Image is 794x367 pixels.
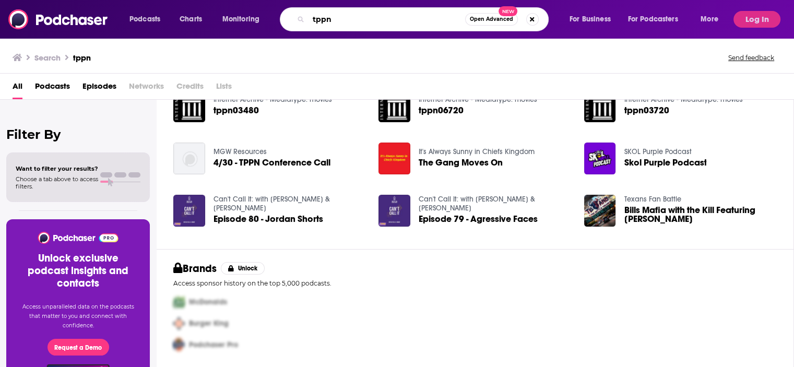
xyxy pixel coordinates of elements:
a: tppn06720 [419,106,464,115]
img: Episode 80 - Jordan Shorts [173,195,205,227]
span: More [701,12,718,27]
span: Want to filter your results? [16,165,98,172]
button: Unlock [221,262,265,275]
a: tppn03480 [214,106,259,115]
a: MGW Resources [214,147,267,156]
button: open menu [693,11,731,28]
button: Send feedback [725,53,777,62]
span: Bills Mafia with the Kill Featuring [PERSON_NAME] [624,206,777,223]
img: Skol Purple Podcast [584,143,616,174]
span: Lists [216,78,232,99]
span: Choose a tab above to access filters. [16,175,98,190]
span: Burger King [189,319,229,328]
span: Networks [129,78,164,99]
img: tppn03720 [584,90,616,122]
a: Can't Call It: with Jay Kell & J. Wright [419,195,535,212]
a: SKOL Purple Podcast [624,147,691,156]
a: Podcasts [35,78,70,99]
img: Bills Mafia with the Kill Featuring Anthony Duckett [584,195,616,227]
a: Can't Call It: with Jay Kell & J. Wright [214,195,330,212]
img: First Pro Logo [169,291,189,313]
a: The Gang Moves On [419,158,503,167]
span: Podchaser Pro [189,340,238,349]
a: Skol Purple Podcast [624,158,706,167]
a: Episode 79 - Agressive Faces [419,215,538,223]
a: All [13,78,22,99]
span: Credits [176,78,204,99]
a: It's Always Sunny in Chiefs Kingdom [419,147,535,156]
img: Episode 79 - Agressive Faces [378,195,410,227]
img: Podchaser - Follow, Share and Rate Podcasts [37,232,119,244]
a: Episodes [82,78,116,99]
button: open menu [215,11,273,28]
img: tppn03480 [173,90,205,122]
h2: Filter By [6,127,150,142]
button: Request a Demo [48,339,109,356]
button: Open AdvancedNew [465,13,518,26]
span: For Podcasters [628,12,678,27]
span: McDonalds [189,298,227,306]
span: Monitoring [222,12,259,27]
a: Texans Fan Battle [624,195,681,204]
button: open menu [122,11,174,28]
span: New [499,6,517,16]
button: open menu [621,11,693,28]
h2: Brands [173,262,217,275]
h3: Search [34,53,61,63]
p: Access unparalleled data on the podcasts that matter to you and connect with confidence. [19,302,137,330]
input: Search podcasts, credits, & more... [309,11,465,28]
button: open menu [562,11,624,28]
img: Second Pro Logo [169,313,189,334]
a: tppn03720 [624,106,669,115]
span: Podcasts [129,12,160,27]
span: Open Advanced [470,17,513,22]
div: Search podcasts, credits, & more... [290,7,559,31]
h3: Unlock exclusive podcast insights and contacts [19,252,137,290]
img: tppn06720 [378,90,410,122]
img: Third Pro Logo [169,334,189,356]
img: Podchaser - Follow, Share and Rate Podcasts [8,9,109,29]
a: Episode 80 - Jordan Shorts [214,215,323,223]
img: The Gang Moves On [378,143,410,174]
span: For Business [570,12,611,27]
p: Access sponsor history on the top 5,000 podcasts. [173,279,777,287]
a: 4/30 - TPPN Conference Call [214,158,330,167]
button: Log In [733,11,780,28]
h3: tppn [73,53,91,63]
span: Charts [180,12,202,27]
img: 4/30 - TPPN Conference Call [173,143,205,174]
a: Bills Mafia with the Kill Featuring Anthony Duckett [624,206,777,223]
a: Charts [173,11,208,28]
